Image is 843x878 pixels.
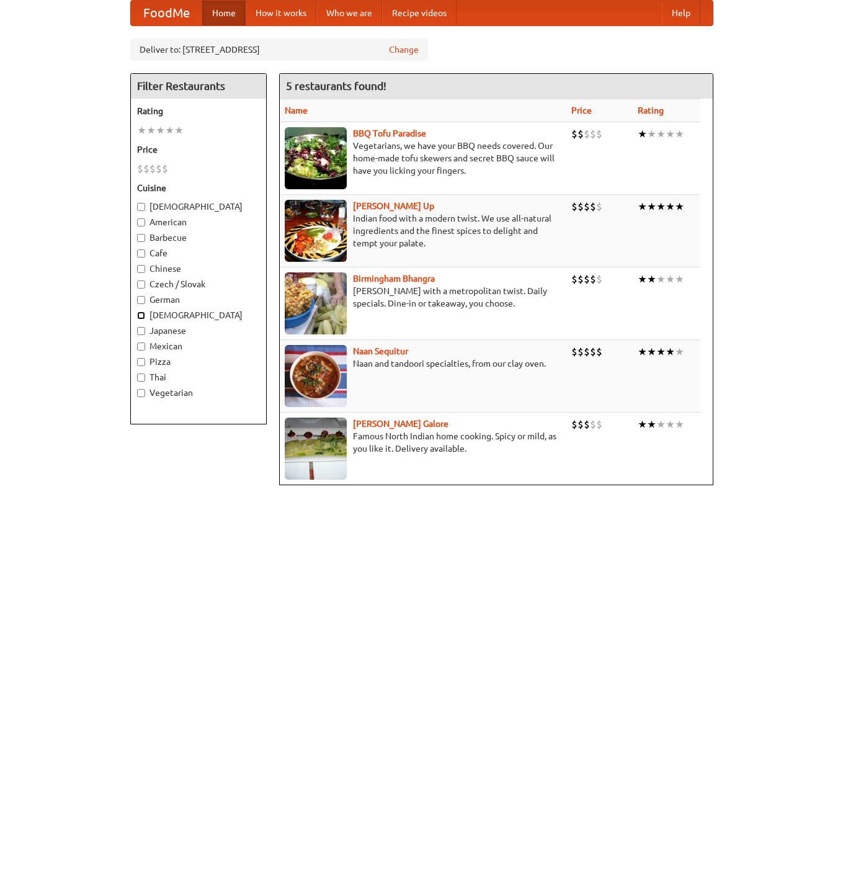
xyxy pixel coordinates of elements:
a: Change [389,43,419,56]
label: Vegetarian [137,387,260,399]
li: ★ [638,200,647,213]
a: BBQ Tofu Paradise [353,128,426,138]
li: ★ [647,418,656,431]
img: curryup.jpg [285,200,347,262]
a: Rating [638,105,664,115]
li: $ [578,418,584,431]
li: ★ [656,127,666,141]
li: $ [596,418,602,431]
li: $ [578,127,584,141]
li: $ [571,345,578,359]
a: Name [285,105,308,115]
li: $ [162,162,168,176]
a: Home [202,1,246,25]
label: [DEMOGRAPHIC_DATA] [137,200,260,213]
p: Famous North Indian home cooking. Spicy or mild, as you like it. Delivery available. [285,430,562,455]
li: ★ [656,272,666,286]
li: ★ [137,123,146,137]
label: [DEMOGRAPHIC_DATA] [137,309,260,321]
a: Who we are [316,1,382,25]
label: Czech / Slovak [137,278,260,290]
p: Naan and tandoori specialties, from our clay oven. [285,357,562,370]
input: [DEMOGRAPHIC_DATA] [137,311,145,320]
label: Pizza [137,356,260,368]
label: German [137,293,260,306]
li: $ [571,272,578,286]
li: $ [571,200,578,213]
li: $ [590,127,596,141]
img: naansequitur.jpg [285,345,347,407]
li: $ [578,200,584,213]
input: Vegetarian [137,389,145,397]
li: ★ [647,127,656,141]
li: $ [584,200,590,213]
li: $ [571,418,578,431]
a: Help [662,1,700,25]
img: bhangra.jpg [285,272,347,334]
label: Chinese [137,262,260,275]
li: ★ [656,345,666,359]
input: Barbecue [137,234,145,242]
a: How it works [246,1,316,25]
li: ★ [638,345,647,359]
li: $ [596,272,602,286]
li: $ [596,127,602,141]
li: ★ [675,127,684,141]
li: ★ [156,123,165,137]
li: $ [578,345,584,359]
li: ★ [675,345,684,359]
ng-pluralize: 5 restaurants found! [286,80,386,92]
li: $ [596,345,602,359]
li: ★ [666,272,675,286]
a: FoodMe [131,1,202,25]
li: ★ [666,418,675,431]
li: $ [584,345,590,359]
li: $ [590,272,596,286]
li: ★ [638,418,647,431]
p: Indian food with a modern twist. We use all-natural ingredients and the finest spices to delight ... [285,212,562,249]
li: ★ [146,123,156,137]
a: Price [571,105,592,115]
h5: Price [137,143,260,156]
label: Mexican [137,340,260,352]
li: ★ [174,123,184,137]
h5: Cuisine [137,182,260,194]
li: $ [149,162,156,176]
li: ★ [638,272,647,286]
p: Vegetarians, we have your BBQ needs covered. Our home-made tofu skewers and secret BBQ sauce will... [285,140,562,177]
p: [PERSON_NAME] with a metropolitan twist. Daily specials. Dine-in or takeaway, you choose. [285,285,562,310]
a: [PERSON_NAME] Galore [353,419,448,429]
a: Naan Sequitur [353,346,408,356]
li: ★ [656,418,666,431]
li: ★ [666,200,675,213]
input: Cafe [137,249,145,258]
h5: Rating [137,105,260,117]
li: $ [584,127,590,141]
label: Thai [137,371,260,383]
a: Recipe videos [382,1,457,25]
li: ★ [647,272,656,286]
li: ★ [656,200,666,213]
input: American [137,218,145,226]
div: Deliver to: [STREET_ADDRESS] [130,38,428,61]
li: $ [143,162,149,176]
input: Chinese [137,265,145,273]
li: $ [578,272,584,286]
li: $ [584,272,590,286]
b: Birmingham Bhangra [353,274,435,284]
input: [DEMOGRAPHIC_DATA] [137,203,145,211]
label: Japanese [137,325,260,337]
label: Cafe [137,247,260,259]
input: Czech / Slovak [137,280,145,289]
label: Barbecue [137,231,260,244]
li: ★ [647,345,656,359]
h4: Filter Restaurants [131,74,266,99]
li: $ [571,127,578,141]
li: $ [596,200,602,213]
li: ★ [675,418,684,431]
b: [PERSON_NAME] Up [353,201,434,211]
li: ★ [165,123,174,137]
